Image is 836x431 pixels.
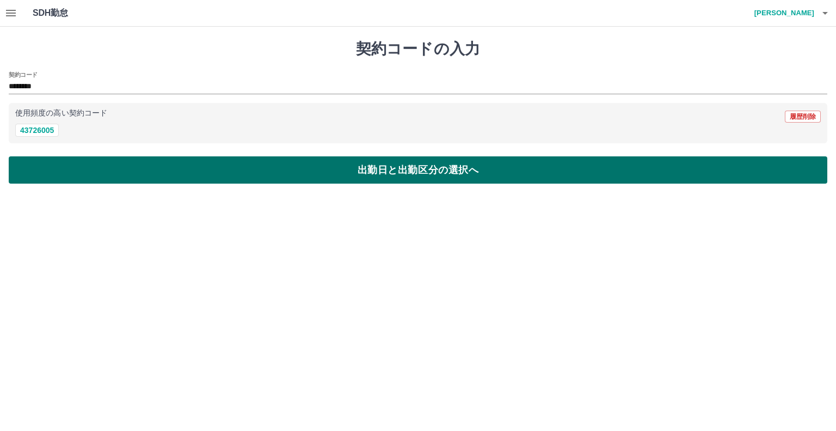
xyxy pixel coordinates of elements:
button: 履歴削除 [785,111,821,123]
h1: 契約コードの入力 [9,40,827,58]
h2: 契約コード [9,70,38,79]
button: 出勤日と出勤区分の選択へ [9,156,827,184]
button: 43726005 [15,124,59,137]
p: 使用頻度の高い契約コード [15,110,107,117]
